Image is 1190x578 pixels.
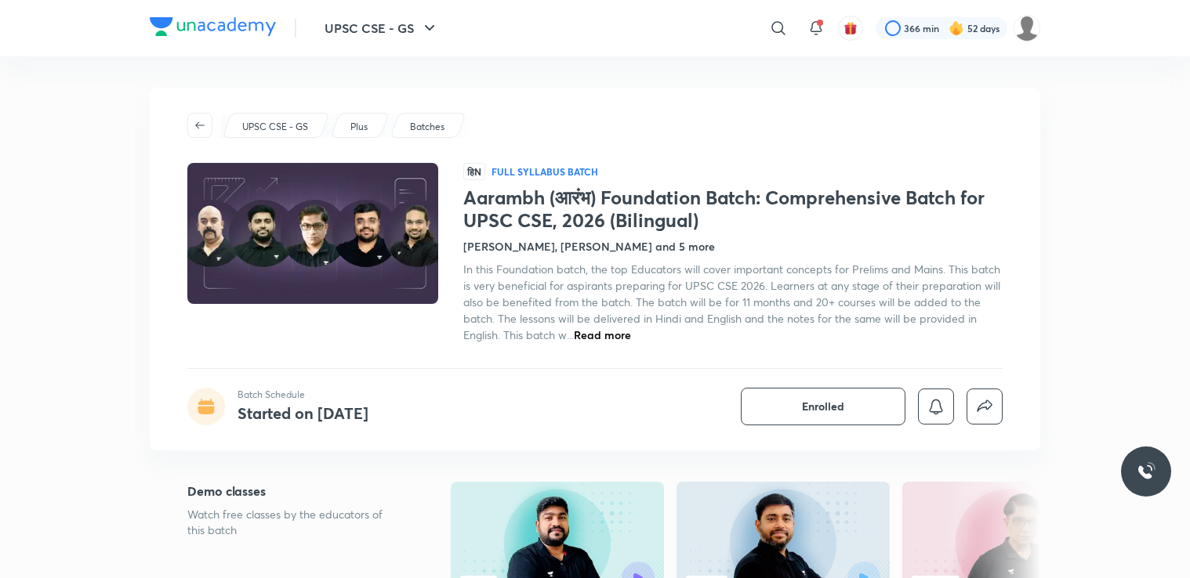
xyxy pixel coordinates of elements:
[463,262,1000,342] span: In this Foundation batch, the top Educators will cover important concepts for Prelims and Mains. ...
[574,327,631,342] span: Read more
[350,120,368,134] p: Plus
[463,238,715,255] h4: [PERSON_NAME], [PERSON_NAME] and 5 more
[492,165,598,178] p: Full Syllabus Batch
[315,13,448,44] button: UPSC CSE - GS
[238,403,368,424] h4: Started on [DATE]
[741,388,905,425] button: Enrolled
[185,161,441,305] img: Thumbnail
[408,120,448,134] a: Batches
[187,507,401,538] p: Watch free classes by the educators of this batch
[949,20,964,36] img: streak
[410,120,444,134] p: Batches
[187,482,401,500] h5: Demo classes
[463,163,485,180] span: हिN
[1137,462,1156,481] img: ttu
[348,120,371,134] a: Plus
[838,16,863,41] button: avatar
[463,186,1003,232] h1: Aarambh (आरंभ) Foundation Batch: Comprehensive Batch for UPSC CSE, 2026 (Bilingual)
[238,388,368,402] p: Batch Schedule
[150,17,276,40] a: Company Logo
[802,399,844,414] span: Enrolled
[844,21,858,35] img: avatar
[242,120,308,134] p: UPSC CSE - GS
[240,120,311,134] a: UPSC CSE - GS
[150,17,276,36] img: Company Logo
[1014,15,1040,42] img: Muskan goyal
